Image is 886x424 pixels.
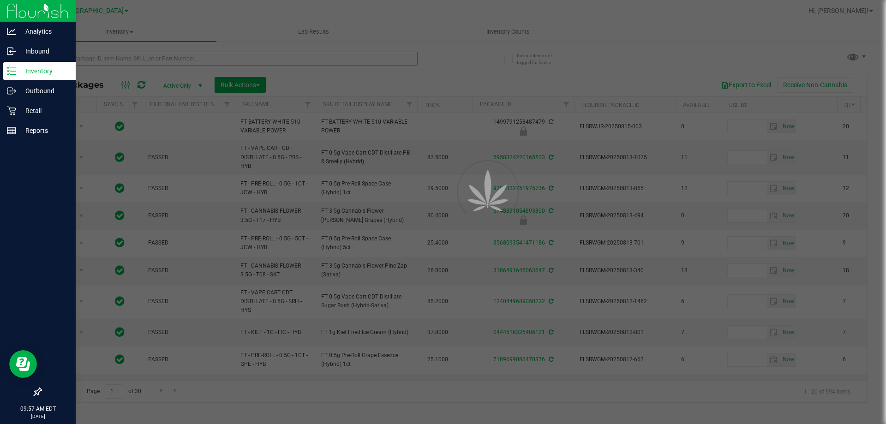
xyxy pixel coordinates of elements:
p: Outbound [16,85,72,96]
p: Retail [16,105,72,116]
inline-svg: Analytics [7,27,16,36]
inline-svg: Inventory [7,66,16,76]
p: 09:57 AM EDT [4,405,72,413]
inline-svg: Inbound [7,47,16,56]
p: Inbound [16,46,72,57]
p: Inventory [16,66,72,77]
p: [DATE] [4,413,72,420]
p: Reports [16,125,72,136]
inline-svg: Reports [7,126,16,135]
inline-svg: Retail [7,106,16,115]
inline-svg: Outbound [7,86,16,96]
p: Analytics [16,26,72,37]
iframe: Resource center [9,350,37,378]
